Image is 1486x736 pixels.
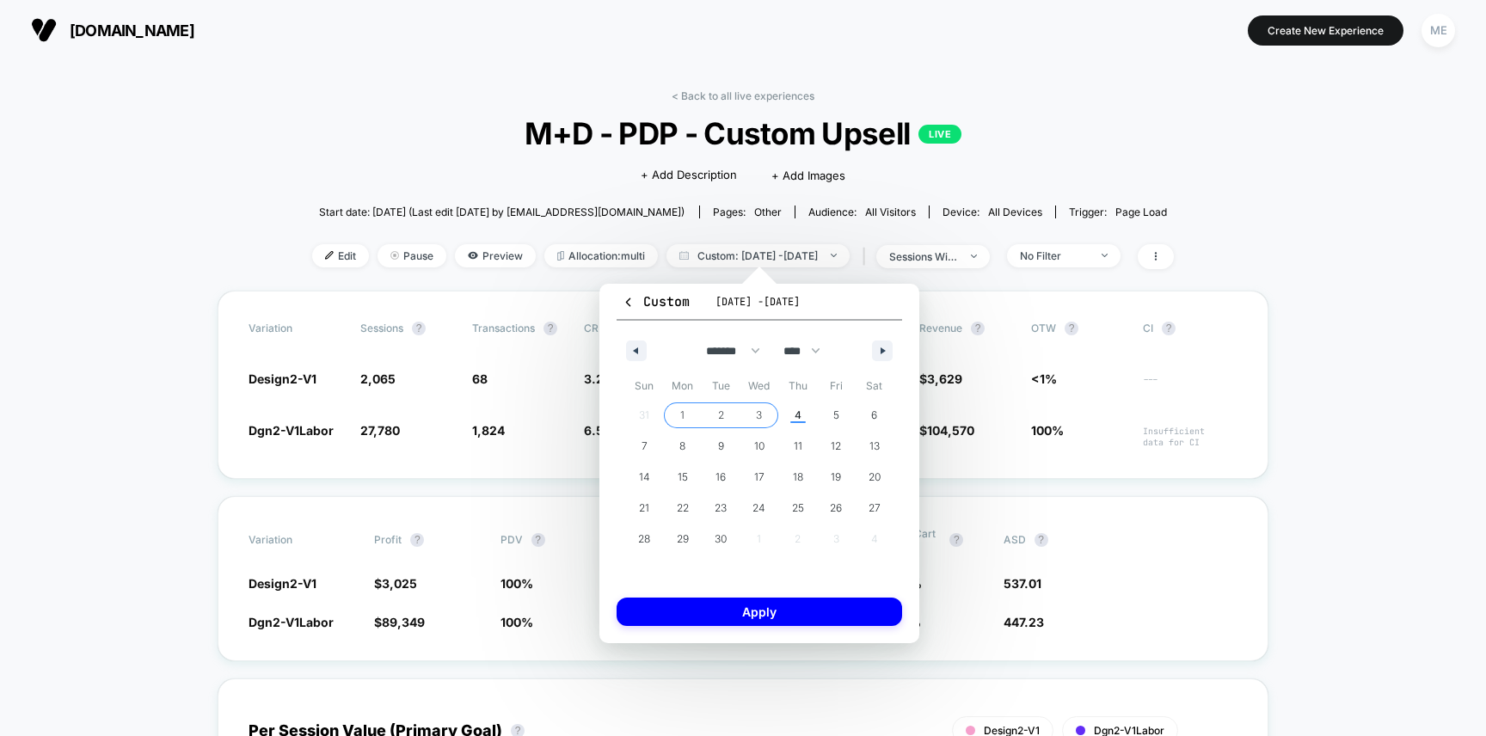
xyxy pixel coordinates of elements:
[794,431,802,462] span: 11
[756,400,762,431] span: 3
[869,431,880,462] span: 13
[889,250,958,263] div: sessions with impression
[622,293,690,310] span: Custom
[1004,533,1026,546] span: ASD
[679,431,685,462] span: 8
[949,533,963,547] button: ?
[771,169,845,182] span: + Add Images
[249,371,316,386] span: Design2-V1
[664,493,703,524] button: 22
[500,615,533,629] span: 100 %
[1143,374,1237,387] span: ---
[1102,254,1108,257] img: end
[971,322,985,335] button: ?
[871,400,877,431] span: 6
[702,372,740,400] span: Tue
[919,423,974,438] span: $
[500,576,533,591] span: 100 %
[702,524,740,555] button: 30
[1065,322,1078,335] button: ?
[702,493,740,524] button: 23
[1035,533,1048,547] button: ?
[312,244,369,267] span: Edit
[557,251,564,261] img: rebalance
[1004,576,1041,591] span: 537.01
[355,115,1131,151] span: M+D - PDP - Custom Upsell
[927,371,962,386] span: 3,629
[1031,423,1064,438] span: 100%
[817,462,856,493] button: 19
[378,244,446,267] span: Pause
[249,322,343,335] span: Variation
[971,255,977,258] img: end
[500,533,523,546] span: PDV
[680,400,685,431] span: 1
[625,462,664,493] button: 14
[1143,426,1237,448] span: Insufficient data for CI
[1416,13,1460,48] button: ME
[664,400,703,431] button: 1
[617,598,902,626] button: Apply
[869,493,881,524] span: 27
[360,371,396,386] span: 2,065
[754,205,782,218] span: other
[666,244,850,267] span: Custom: [DATE] - [DATE]
[664,372,703,400] span: Mon
[678,462,688,493] span: 15
[664,431,703,462] button: 8
[718,431,724,462] span: 9
[638,524,650,555] span: 28
[988,205,1042,218] span: all devices
[26,16,200,44] button: [DOMAIN_NAME]
[778,493,817,524] button: 25
[702,462,740,493] button: 16
[319,205,685,218] span: Start date: [DATE] (Last edit [DATE] by [EMAIL_ADDRESS][DOMAIN_NAME])
[817,493,856,524] button: 26
[817,400,856,431] button: 5
[1115,205,1167,218] span: Page Load
[374,533,402,546] span: Profit
[919,371,962,386] span: $
[1031,371,1057,386] span: <1%
[664,524,703,555] button: 29
[374,615,425,629] span: $
[1248,15,1403,46] button: Create New Experience
[929,205,1055,218] span: Device:
[1162,322,1176,335] button: ?
[740,400,779,431] button: 3
[543,322,557,335] button: ?
[374,576,417,591] span: $
[31,17,57,43] img: Visually logo
[865,205,916,218] span: All Visitors
[617,292,902,321] button: Custom[DATE] -[DATE]
[410,533,424,547] button: ?
[70,21,194,40] span: [DOMAIN_NAME]
[817,372,856,400] span: Fri
[702,400,740,431] button: 2
[390,251,399,260] img: end
[382,576,417,591] span: 3,025
[1422,14,1455,47] div: ME
[472,423,505,438] span: 1,824
[325,251,334,260] img: edit
[249,615,334,629] span: Dgn2-V1Labor
[642,431,648,462] span: 7
[927,423,974,438] span: 104,570
[664,462,703,493] button: 15
[677,493,689,524] span: 22
[754,431,764,462] span: 10
[544,244,658,267] span: Allocation: multi
[830,493,842,524] span: 26
[679,251,689,260] img: calendar
[855,493,893,524] button: 27
[531,533,545,547] button: ?
[833,400,839,431] span: 5
[360,423,400,438] span: 27,780
[625,431,664,462] button: 7
[831,431,841,462] span: 12
[625,524,664,555] button: 28
[472,371,488,386] span: 68
[360,322,403,334] span: Sessions
[249,527,343,553] span: Variation
[625,372,664,400] span: Sun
